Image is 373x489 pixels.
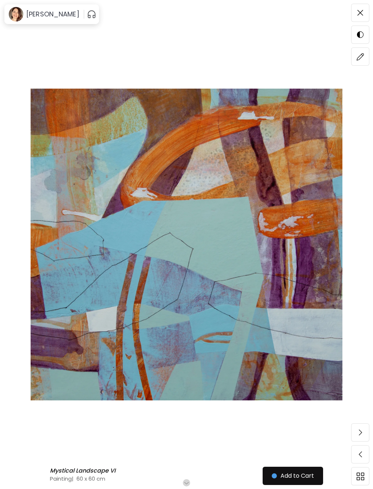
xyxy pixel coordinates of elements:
[263,467,323,485] button: Add to Cart
[272,471,314,480] span: Add to Cart
[50,467,117,474] h6: Mystical Landscape VI
[50,475,274,482] h4: Painting | 60 x 60 cm
[87,8,96,20] button: pauseOutline IconGradient Icon
[26,10,79,19] h6: [PERSON_NAME]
